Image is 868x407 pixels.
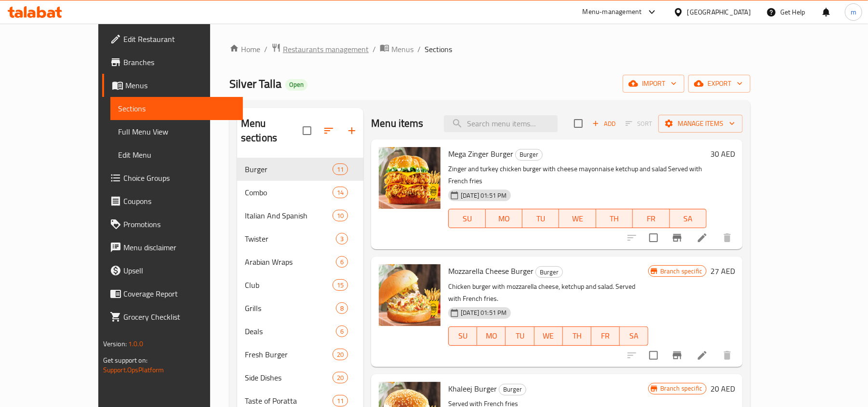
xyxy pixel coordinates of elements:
[245,302,336,314] span: Grills
[559,209,596,228] button: WE
[229,43,260,55] a: Home
[229,43,750,55] nav: breadcrumb
[285,79,307,91] div: Open
[588,116,619,131] span: Add item
[567,329,588,343] span: TH
[619,116,658,131] span: Select section first
[264,43,267,55] li: /
[391,43,414,55] span: Menus
[340,119,363,142] button: Add section
[448,147,513,161] span: Mega Zinger Burger
[670,209,707,228] button: SA
[237,181,363,204] div: Combo14
[666,344,689,367] button: Branch-specific-item
[271,43,369,55] a: Restaurants management
[851,7,856,17] span: m
[499,384,526,395] div: Burger
[538,329,559,343] span: WE
[118,149,236,161] span: Edit Menu
[333,187,348,198] div: items
[103,364,164,376] a: Support.OpsPlatform
[643,228,664,248] span: Select to update
[102,282,243,305] a: Coverage Report
[102,27,243,51] a: Edit Restaurant
[245,210,333,221] div: Italian And Spanish
[336,234,347,244] span: 3
[588,116,619,131] button: Add
[245,233,336,244] span: Twister
[371,116,424,131] h2: Menu items
[696,78,743,90] span: export
[333,163,348,175] div: items
[596,209,633,228] button: TH
[380,43,414,55] a: Menus
[624,329,644,343] span: SA
[687,7,751,17] div: [GEOGRAPHIC_DATA]
[633,209,669,228] button: FR
[568,113,588,134] span: Select section
[453,329,473,343] span: SU
[123,218,236,230] span: Promotions
[333,279,348,291] div: items
[620,326,648,346] button: SA
[336,326,348,337] div: items
[448,209,485,228] button: SU
[333,350,347,359] span: 20
[515,149,543,161] div: Burger
[674,212,703,226] span: SA
[237,273,363,297] div: Club15
[490,212,519,226] span: MO
[477,326,506,346] button: MO
[710,264,735,278] h6: 27 AED
[297,121,317,141] span: Select all sections
[379,147,441,209] img: Mega Zinger Burger
[336,233,348,244] div: items
[630,78,677,90] span: import
[666,226,689,249] button: Branch-specific-item
[237,204,363,227] div: Italian And Spanish10
[534,326,563,346] button: WE
[110,143,243,166] a: Edit Menu
[656,267,706,276] span: Branch specific
[102,213,243,236] a: Promotions
[245,372,333,383] span: Side Dishes
[448,326,477,346] button: SU
[241,116,303,145] h2: Menu sections
[666,118,735,130] span: Manage items
[486,209,522,228] button: MO
[336,327,347,336] span: 6
[600,212,629,226] span: TH
[333,349,348,360] div: items
[658,115,743,133] button: Manage items
[583,6,642,18] div: Menu-management
[118,103,236,114] span: Sections
[506,326,534,346] button: TU
[245,349,333,360] div: Fresh Burger
[710,382,735,395] h6: 20 AED
[448,163,707,187] p: Zinger and turkey chicken burger with cheese mayonnaise ketchup and salad Served with French fries
[245,187,333,198] span: Combo
[425,43,452,55] span: Sections
[123,242,236,253] span: Menu disclaimer
[237,250,363,273] div: Arabian Wraps6
[710,147,735,161] h6: 30 AED
[623,75,684,93] button: import
[245,395,333,407] div: Taste of Poratta
[245,326,336,337] span: Deals
[110,120,243,143] a: Full Menu View
[333,281,347,290] span: 15
[128,338,143,350] span: 1.0.0
[103,338,127,350] span: Version:
[102,190,243,213] a: Coupons
[123,311,236,323] span: Grocery Checklist
[637,212,666,226] span: FR
[125,80,236,91] span: Menus
[333,210,348,221] div: items
[245,163,333,175] div: Burger
[535,266,563,278] div: Burger
[237,366,363,389] div: Side Dishes20
[285,81,307,89] span: Open
[563,326,591,346] button: TH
